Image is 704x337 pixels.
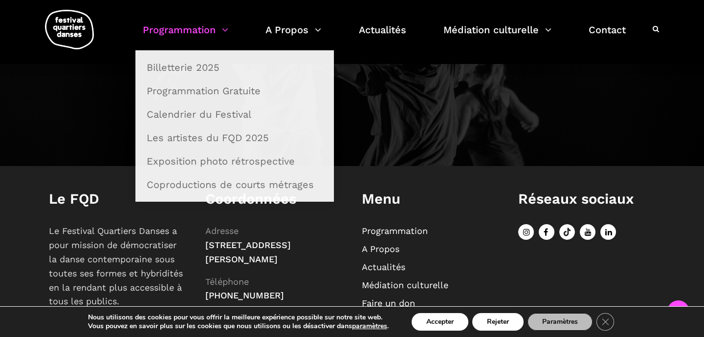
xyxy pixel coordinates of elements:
[596,313,614,331] button: Close GDPR Cookie Banner
[143,21,228,50] a: Programmation
[362,280,448,290] a: Médiation culturelle
[205,240,291,264] span: [STREET_ADDRESS][PERSON_NAME]
[205,290,284,300] span: [PHONE_NUMBER]
[49,190,186,208] h1: Le FQD
[265,21,321,50] a: A Propos
[528,313,593,331] button: Paramètres
[362,226,428,236] a: Programmation
[443,21,551,50] a: Médiation culturelle
[141,56,329,79] a: Billetterie 2025
[88,322,389,331] p: Vous pouvez en savoir plus sur les cookies que nous utilisons ou les désactiver dans .
[589,21,626,50] a: Contact
[359,21,406,50] a: Actualités
[518,190,655,208] h1: Réseaux sociaux
[205,226,239,236] span: Adresse
[352,322,387,331] button: paramètres
[362,190,499,208] h1: Menu
[362,244,399,254] a: A Propos
[141,150,329,172] a: Exposition photo rétrospective
[362,298,415,308] a: Faire un don
[412,313,468,331] button: Accepter
[141,126,329,149] a: Les artistes du FQD 2025
[205,276,249,287] span: Téléphone
[472,313,524,331] button: Rejeter
[141,80,329,102] a: Programmation Gratuite
[88,313,389,322] p: Nous utilisons des cookies pour vous offrir la meilleure expérience possible sur notre site web.
[49,224,186,309] p: Le Festival Quartiers Danses a pour mission de démocratiser la danse contemporaine sous toutes se...
[141,173,329,196] a: Coproductions de courts métrages
[45,10,94,49] img: logo-fqd-med
[141,103,329,126] a: Calendrier du Festival
[362,262,405,272] a: Actualités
